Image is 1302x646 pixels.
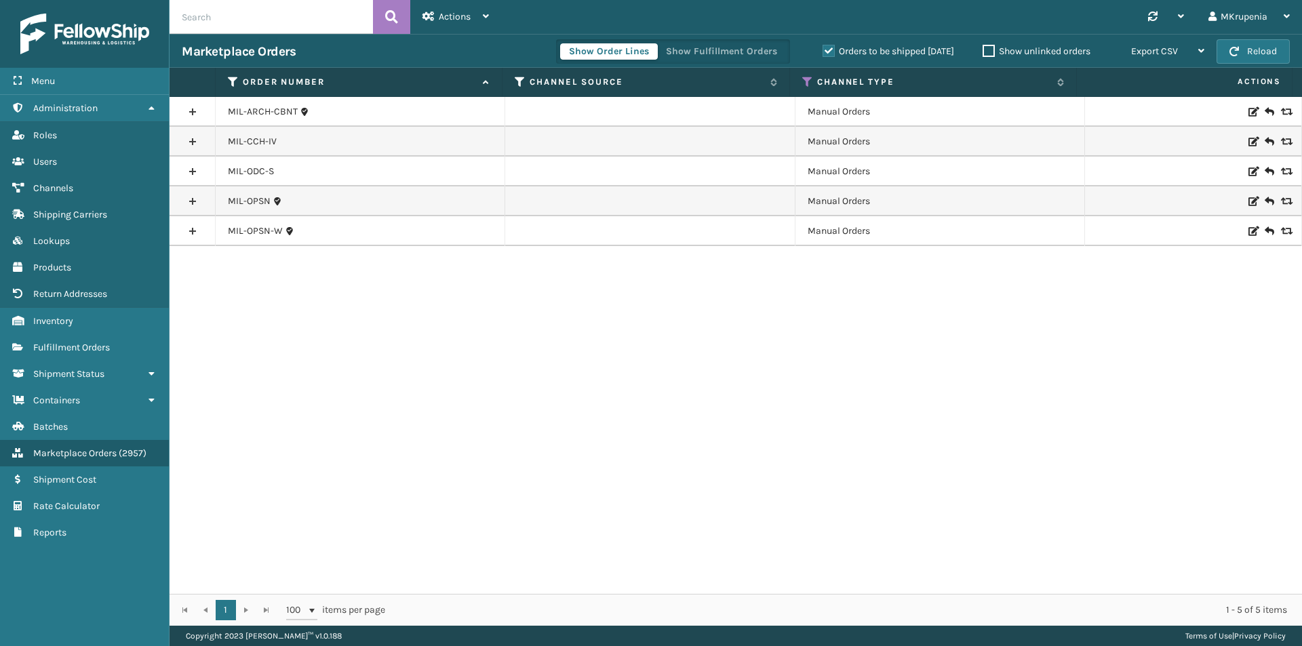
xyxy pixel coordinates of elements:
span: Containers [33,395,80,406]
td: Manual Orders [795,157,1085,186]
i: Replace [1281,107,1289,117]
i: Replace [1281,197,1289,206]
h3: Marketplace Orders [182,43,296,60]
span: items per page [286,600,385,620]
span: Channels [33,182,73,194]
span: Products [33,262,71,273]
span: Shipment Status [33,368,104,380]
label: Channel Source [530,76,764,88]
label: Order Number [243,76,477,88]
td: Manual Orders [795,186,1085,216]
label: Show unlinked orders [983,45,1090,57]
label: Orders to be shipped [DATE] [823,45,954,57]
a: MIL-OPSN [228,195,271,208]
span: ( 2957 ) [119,447,146,459]
p: Copyright 2023 [PERSON_NAME]™ v 1.0.188 [186,626,342,646]
i: Edit [1248,167,1257,176]
span: Users [33,156,57,167]
a: MIL-OPSN-W [228,224,283,238]
td: Manual Orders [795,127,1085,157]
i: Replace [1281,226,1289,236]
span: Shipping Carriers [33,209,107,220]
span: Menu [31,75,55,87]
a: MIL-ARCH-CBNT [228,105,298,119]
i: Create Return Label [1265,135,1273,148]
span: Return Addresses [33,288,107,300]
button: Show Fulfillment Orders [657,43,786,60]
i: Replace [1281,137,1289,146]
td: Manual Orders [795,216,1085,246]
span: Export CSV [1131,45,1178,57]
a: Terms of Use [1185,631,1232,641]
span: 100 [286,603,307,617]
label: Channel Type [817,76,1051,88]
span: Reports [33,527,66,538]
i: Replace [1281,167,1289,176]
i: Edit [1248,137,1257,146]
i: Create Return Label [1265,105,1273,119]
button: Show Order Lines [560,43,658,60]
button: Reload [1217,39,1290,64]
span: Actions [439,11,471,22]
span: Lookups [33,235,70,247]
div: 1 - 5 of 5 items [404,603,1287,617]
div: | [1185,626,1286,646]
i: Create Return Label [1265,165,1273,178]
a: 1 [216,600,236,620]
a: MIL-ODC-S [228,165,274,178]
span: Rate Calculator [33,500,100,512]
span: Inventory [33,315,73,327]
i: Create Return Label [1265,195,1273,208]
i: Edit [1248,197,1257,206]
span: Administration [33,102,98,114]
span: Shipment Cost [33,474,96,485]
i: Create Return Label [1265,224,1273,238]
i: Edit [1248,226,1257,236]
span: Fulfillment Orders [33,342,110,353]
a: Privacy Policy [1234,631,1286,641]
td: Manual Orders [795,97,1085,127]
span: Batches [33,421,68,432]
a: MIL-CCH-IV [228,135,277,148]
img: logo [20,14,149,54]
span: Actions [1081,70,1289,93]
span: Marketplace Orders [33,447,117,459]
span: Roles [33,129,57,141]
i: Edit [1248,107,1257,117]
